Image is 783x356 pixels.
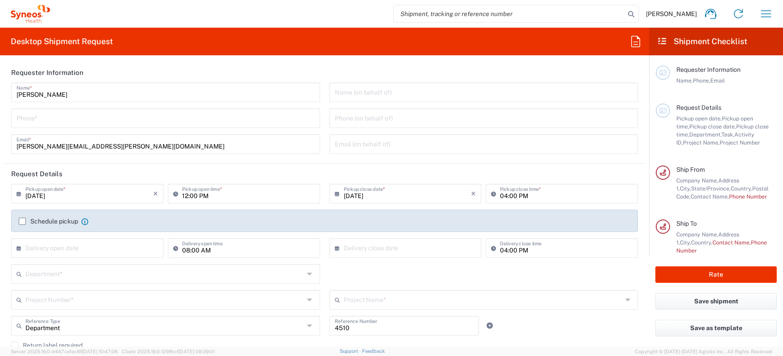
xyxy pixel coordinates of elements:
[11,170,62,178] h2: Request Details
[691,239,712,246] span: Country,
[657,36,747,47] h2: Shipment Checklist
[394,5,625,22] input: Shipment, tracking or reference number
[691,193,729,200] span: Contact Name,
[655,320,777,336] button: Save as template
[691,185,731,192] span: State/Province,
[122,349,215,354] span: Client: 2025.19.0-129fbcf
[712,239,751,246] span: Contact Name,
[683,139,720,146] span: Project Name,
[483,319,496,332] a: Add Reference
[362,348,385,354] a: Feedback
[471,186,476,201] i: ×
[680,239,691,246] span: City,
[676,166,705,173] span: Ship From
[729,193,767,200] span: Phone Number
[676,115,722,122] span: Pickup open date,
[646,10,697,18] span: [PERSON_NAME]
[676,220,697,227] span: Ship To
[710,77,725,84] span: Email
[655,293,777,310] button: Save shipment
[340,348,362,354] a: Support
[11,342,83,349] label: Return label required
[721,131,734,138] span: Task,
[676,177,718,184] span: Company Name,
[676,77,693,84] span: Name,
[720,139,760,146] span: Project Number
[676,66,741,73] span: Requester Information
[153,186,158,201] i: ×
[680,185,691,192] span: City,
[676,104,721,111] span: Request Details
[731,185,752,192] span: Country,
[635,348,772,356] span: Copyright © [DATE]-[DATE] Agistix Inc., All Rights Reserved
[11,36,113,47] h2: Desktop Shipment Request
[19,218,78,225] label: Schedule pickup
[179,349,215,354] span: [DATE] 09:39:01
[11,349,118,354] span: Server: 2025.19.0-d447cefac8f
[689,131,721,138] span: Department,
[693,77,710,84] span: Phone,
[82,349,118,354] span: [DATE] 10:47:06
[655,266,777,283] button: Rate
[676,231,718,238] span: Company Name,
[11,68,83,77] h2: Requester Information
[689,123,736,130] span: Pickup close date,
